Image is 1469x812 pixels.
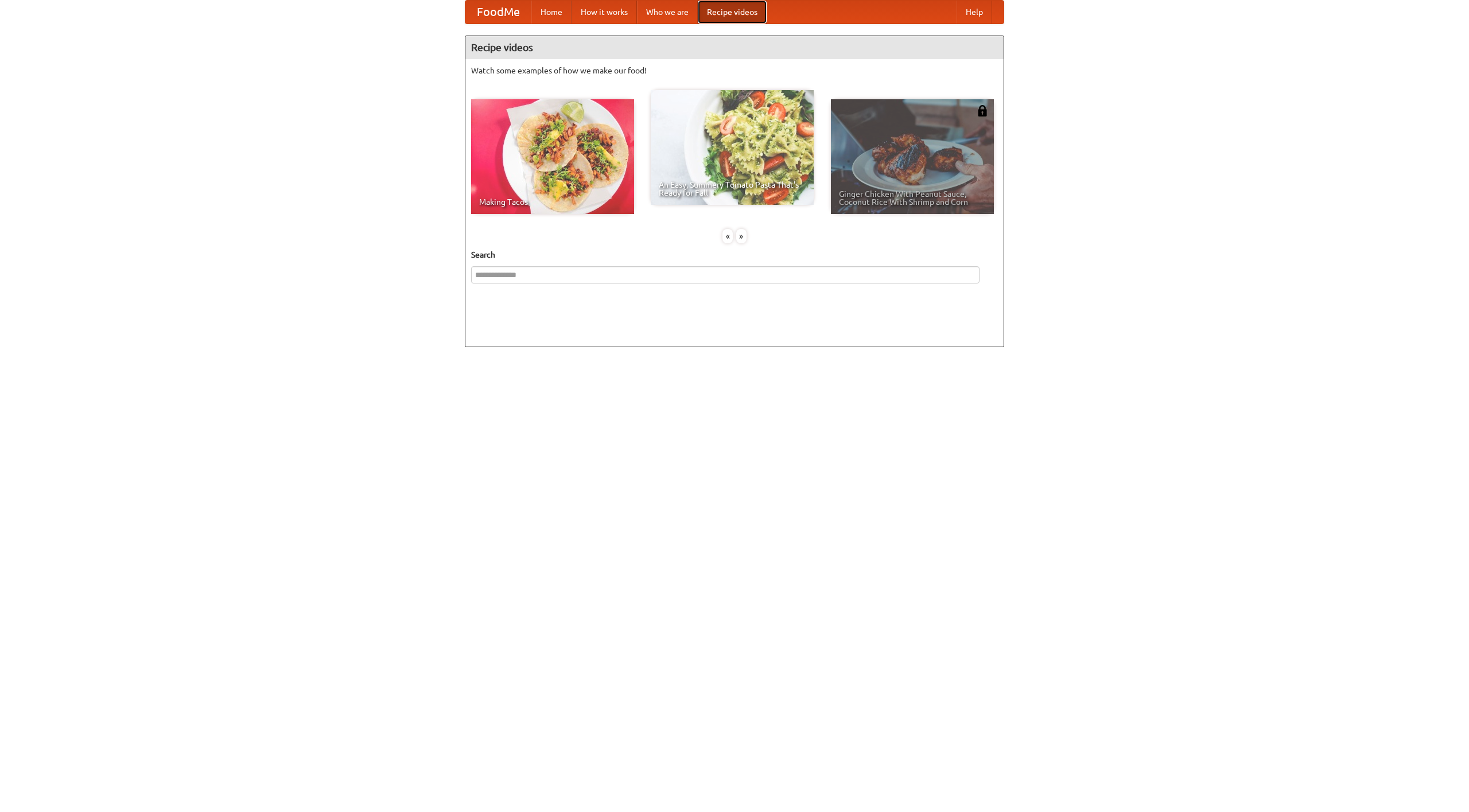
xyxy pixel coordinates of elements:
a: Help [957,1,992,24]
a: FoodMe [465,1,531,24]
a: Recipe videos [698,1,767,24]
div: » [736,229,747,243]
h5: Search [471,249,998,261]
a: How it works [572,1,637,24]
a: Making Tacos [471,99,634,214]
a: Home [531,1,572,24]
a: Who we are [637,1,698,24]
h4: Recipe videos [465,36,1004,59]
p: Watch some examples of how we make our food! [471,65,998,76]
div: « [722,229,733,243]
img: 483408.png [977,105,988,116]
span: Making Tacos [479,198,626,206]
span: An Easy, Summery Tomato Pasta That's Ready for Fall [659,181,806,197]
a: An Easy, Summery Tomato Pasta That's Ready for Fall [651,90,814,205]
